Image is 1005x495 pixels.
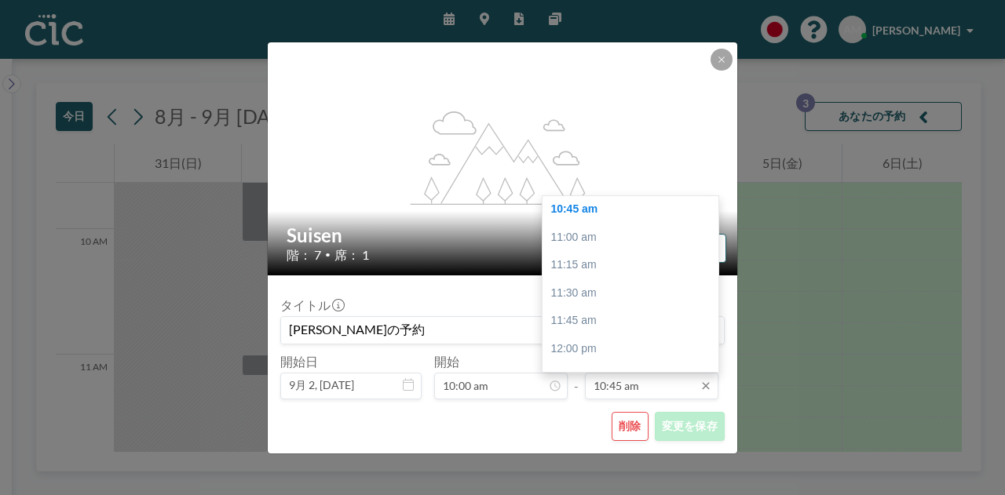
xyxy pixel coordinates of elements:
span: 階： 7 [287,247,321,263]
span: 席： 1 [334,247,369,263]
div: 11:30 am [543,279,726,308]
div: 11:00 am [543,224,726,252]
label: 開始日 [280,354,318,369]
div: 10:45 am [543,195,726,224]
span: • [325,249,331,260]
button: 削除 [612,412,649,441]
span: - [574,359,579,394]
label: 開始 [434,354,459,369]
g: flex-grow: 1.2; [411,110,596,204]
div: 12:00 pm [543,335,726,363]
div: 11:45 am [543,307,726,335]
div: 11:15 am [543,251,726,279]
label: タイトル [280,297,343,313]
input: (タイトルなし) [281,317,724,344]
div: 12:15 pm [543,363,726,391]
h2: Suisen [287,224,720,247]
button: 変更を保存 [655,412,725,441]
